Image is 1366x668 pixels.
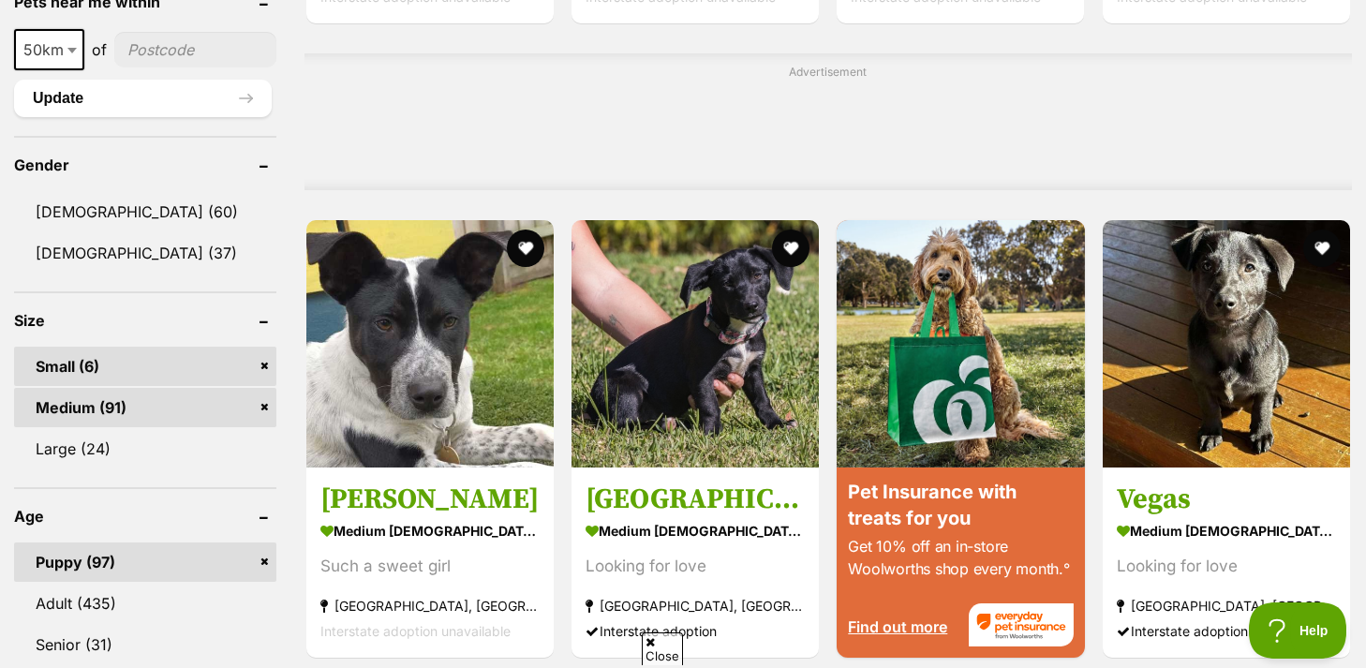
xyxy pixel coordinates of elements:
header: Gender [14,156,276,173]
header: Size [14,312,276,329]
strong: [GEOGRAPHIC_DATA], [GEOGRAPHIC_DATA] [586,593,805,618]
a: Small (6) [14,347,276,386]
a: [PERSON_NAME] medium [DEMOGRAPHIC_DATA] Dog Such a sweet girl [GEOGRAPHIC_DATA], [GEOGRAPHIC_DATA... [306,468,554,658]
a: Senior (31) [14,625,276,664]
a: [DEMOGRAPHIC_DATA] (60) [14,192,276,231]
button: Update [14,80,272,117]
button: favourite [772,230,809,267]
img: Florence - Border Collie Dog [572,220,819,468]
h3: Vegas [1117,482,1336,517]
a: Large (24) [14,429,276,468]
strong: medium [DEMOGRAPHIC_DATA] Dog [1117,517,1336,544]
span: of [92,38,107,61]
div: Such a sweet girl [320,554,540,579]
a: [GEOGRAPHIC_DATA] medium [DEMOGRAPHIC_DATA] Dog Looking for love [GEOGRAPHIC_DATA], [GEOGRAPHIC_D... [572,468,819,658]
button: favourite [507,230,544,267]
img: Statler - Australian Cattle Dog x Australian Kelpie Dog [306,220,554,468]
div: Advertisement [304,53,1352,190]
div: Interstate adoption [1117,618,1336,644]
strong: [GEOGRAPHIC_DATA], [GEOGRAPHIC_DATA] [1117,593,1336,618]
iframe: Help Scout Beacon - Open [1249,602,1347,659]
a: [DEMOGRAPHIC_DATA] (37) [14,233,276,273]
div: Interstate adoption [586,618,805,644]
a: Vegas medium [DEMOGRAPHIC_DATA] Dog Looking for love [GEOGRAPHIC_DATA], [GEOGRAPHIC_DATA] Interst... [1103,468,1350,658]
span: Interstate adoption unavailable [320,623,511,639]
div: Looking for love [1117,554,1336,579]
span: Close [642,632,683,665]
img: Vegas - Border Collie Dog [1103,220,1350,468]
button: favourite [1303,230,1341,267]
a: Puppy (97) [14,542,276,582]
span: 50km [14,29,84,70]
header: Age [14,508,276,525]
h3: [PERSON_NAME] [320,482,540,517]
h3: [GEOGRAPHIC_DATA] [586,482,805,517]
input: postcode [114,32,276,67]
span: 50km [16,37,82,63]
div: Looking for love [586,554,805,579]
a: Adult (435) [14,584,276,623]
strong: medium [DEMOGRAPHIC_DATA] Dog [586,517,805,544]
strong: [GEOGRAPHIC_DATA], [GEOGRAPHIC_DATA] [320,593,540,618]
a: Medium (91) [14,388,276,427]
strong: medium [DEMOGRAPHIC_DATA] Dog [320,517,540,544]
